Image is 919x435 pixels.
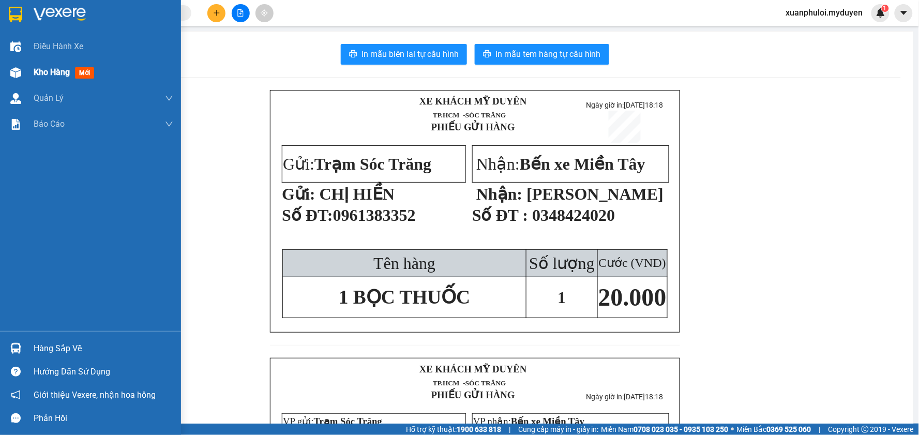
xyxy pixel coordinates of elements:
img: icon-new-feature [876,8,885,18]
span: Cung cấp máy in - giấy in: [518,424,599,435]
img: warehouse-icon [10,41,21,52]
strong: 1900 633 818 [457,425,501,433]
span: printer [483,50,491,59]
sup: 1 [882,5,889,12]
strong: PHIẾU GỬI HÀNG [431,389,515,400]
span: Miền Bắc [737,424,811,435]
span: 0961383352 [333,206,416,224]
span: printer [349,50,357,59]
button: plus [207,4,225,22]
strong: Gửi: [282,185,315,203]
span: Gửi: [5,64,107,102]
strong: Số ĐT : [472,206,528,224]
strong: XE KHÁCH MỸ DUYÊN [75,10,183,21]
span: TP.HCM -SÓC TRĂNG [88,25,161,33]
span: plus [213,9,220,17]
span: Kho hàng [34,67,70,77]
strong: PHIẾU GỬI HÀNG [431,122,515,132]
div: Phản hồi [34,411,173,426]
span: copyright [862,426,869,433]
span: VP nhận: [473,416,584,427]
span: VP gửi: [283,416,382,427]
span: Cước (VNĐ) [598,256,666,269]
button: printerIn mẫu biên lai tự cấu hình [341,44,467,65]
strong: XE KHÁCH MỸ DUYÊN [419,96,527,107]
span: 18:18 [645,101,663,109]
strong: PHIẾU GỬI HÀNG [87,36,171,47]
strong: Nhận: [476,185,522,203]
span: Tên hàng [373,254,435,273]
span: Trạm Sóc Trăng [5,64,107,102]
span: [DATE] [624,393,663,401]
span: Miền Nam [601,424,729,435]
button: printerIn mẫu tem hàng tự cấu hình [475,44,609,65]
strong: 0708 023 035 - 0935 103 250 [634,425,729,433]
span: [DATE] [624,101,663,109]
span: down [165,120,173,128]
div: Hướng dẫn sử dụng [34,364,173,380]
p: Ngày giờ in: [579,393,670,401]
button: file-add [232,4,250,22]
span: aim [261,9,268,17]
span: 20.000 [598,283,667,311]
span: ⚪️ [731,427,734,431]
strong: 0369 525 060 [767,425,811,433]
img: warehouse-icon [10,343,21,354]
span: In mẫu tem hàng tự cấu hình [495,48,601,61]
img: warehouse-icon [10,67,21,78]
span: file-add [237,9,244,17]
span: Số ĐT: [282,206,333,224]
button: caret-down [895,4,913,22]
span: down [165,94,173,102]
span: Nhận: [476,155,645,173]
span: question-circle [11,367,21,377]
span: | [509,424,510,435]
button: aim [255,4,274,22]
span: TP.HCM -SÓC TRĂNG [433,111,506,119]
span: Điều hành xe [34,40,84,53]
span: TP.HCM -SÓC TRĂNG [433,379,506,387]
span: 18:18 [645,393,663,401]
span: 1 [558,288,566,307]
span: In mẫu biên lai tự cấu hình [361,48,459,61]
span: notification [11,390,21,400]
span: Bến xe Miền Tây [520,155,645,173]
span: message [11,413,21,423]
span: Gửi: [283,155,431,173]
span: Quản Lý [34,92,64,104]
span: Báo cáo [34,117,65,130]
div: Hàng sắp về [34,341,173,356]
span: 0348424020 [532,206,615,224]
span: mới [75,67,94,79]
img: solution-icon [10,119,21,130]
span: Trạm Sóc Trăng [314,416,382,427]
span: xuanphuloi.myduyen [778,6,871,19]
span: CHỊ HIỀN [320,185,395,203]
img: warehouse-icon [10,93,21,104]
span: 1 BỌC THUỐC [339,287,470,308]
span: 1 [883,5,887,12]
span: Số lượng [529,254,595,273]
span: | [819,424,821,435]
strong: XE KHÁCH MỸ DUYÊN [419,364,527,374]
span: [PERSON_NAME] [526,185,664,203]
p: Ngày giờ in: [579,101,670,109]
span: Hỗ trợ kỹ thuật: [406,424,501,435]
span: Bến xe Miền Tây [511,416,584,427]
span: caret-down [899,8,909,18]
span: Giới thiệu Vexere, nhận hoa hồng [34,388,156,401]
span: Trạm Sóc Trăng [314,155,431,173]
img: logo-vxr [9,7,22,22]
